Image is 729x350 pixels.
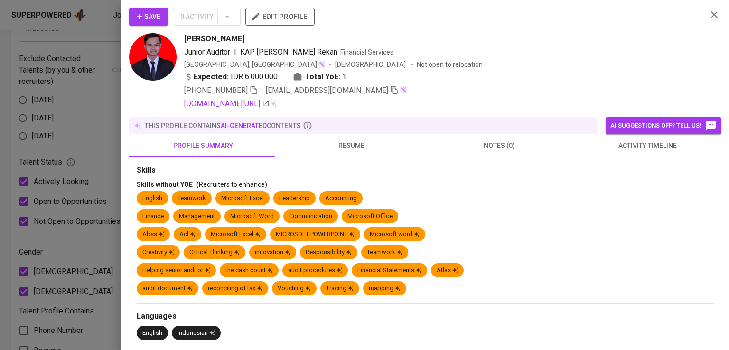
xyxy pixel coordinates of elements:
p: Not open to relocation [417,60,483,69]
span: [PHONE_NUMBER] [184,86,248,95]
span: | [234,46,236,58]
span: [EMAIL_ADDRESS][DOMAIN_NAME] [266,86,388,95]
div: audit procedures [288,266,342,275]
div: Microsoft Office [347,212,393,221]
a: edit profile [245,12,315,20]
img: magic_wand.svg [400,86,407,93]
div: innovation [255,248,290,257]
div: Tracing [326,284,354,293]
a: [DOMAIN_NAME][URL] [184,98,270,110]
b: Expected: [194,71,229,83]
div: Atlas [437,266,458,275]
div: Vouching [278,284,311,293]
div: Communication [289,212,332,221]
div: mapping [369,284,401,293]
div: Critical Thinking [189,248,240,257]
span: (Recruiters to enhance) [196,181,267,188]
div: Microsoft Excel [221,194,264,203]
div: the cash count [225,266,273,275]
div: English [142,329,162,338]
div: IDR 6.000.000 [184,71,278,83]
div: reconciling of tax [208,284,262,293]
span: KAP [PERSON_NAME] Rekan [240,47,337,56]
div: Financial Statements [357,266,421,275]
span: Save [137,11,160,23]
span: activity timeline [579,140,716,152]
div: Indonesian [178,329,215,338]
p: this profile contains contents [145,121,301,130]
span: AI suggestions off? Tell us! [610,120,717,131]
div: English [142,194,162,203]
img: 12a32892cfc22580b2ce9b3b2300c717.jpg [129,33,177,81]
span: Junior Auditor [184,47,230,56]
div: Abss [142,230,164,239]
span: notes (0) [431,140,568,152]
div: Teamwork [178,194,206,203]
div: Management [179,212,215,221]
span: Skills without YOE [137,181,193,188]
div: Responsibility [306,248,352,257]
img: magic_wand.svg [318,61,326,68]
button: edit profile [245,8,315,26]
div: Leadership [279,194,310,203]
div: Helping senior auditor [142,266,210,275]
div: Microsoft Excel [211,230,261,239]
span: AI-generated [221,122,267,129]
div: Teamwork [367,248,402,257]
div: Creativity [142,248,174,257]
span: Financial Services [340,48,393,56]
button: AI suggestions off? Tell us! [606,117,721,134]
div: Acl [179,230,196,239]
div: Finance [142,212,164,221]
div: [GEOGRAPHIC_DATA], [GEOGRAPHIC_DATA] [184,60,326,69]
div: Microsoft word [370,230,420,239]
span: profile summary [135,140,271,152]
div: audit document [142,284,193,293]
div: Skills [137,165,714,176]
button: Save [129,8,168,26]
span: [PERSON_NAME] [184,33,244,45]
div: Microsoft Word [230,212,274,221]
span: resume [283,140,420,152]
div: MICROSOFT POWERPOINT [276,230,355,239]
span: 1 [342,71,346,83]
b: Total YoE: [305,71,340,83]
div: Accounting [325,194,357,203]
span: edit profile [253,10,307,23]
div: Languages [137,311,714,322]
span: [DEMOGRAPHIC_DATA] [335,60,407,69]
